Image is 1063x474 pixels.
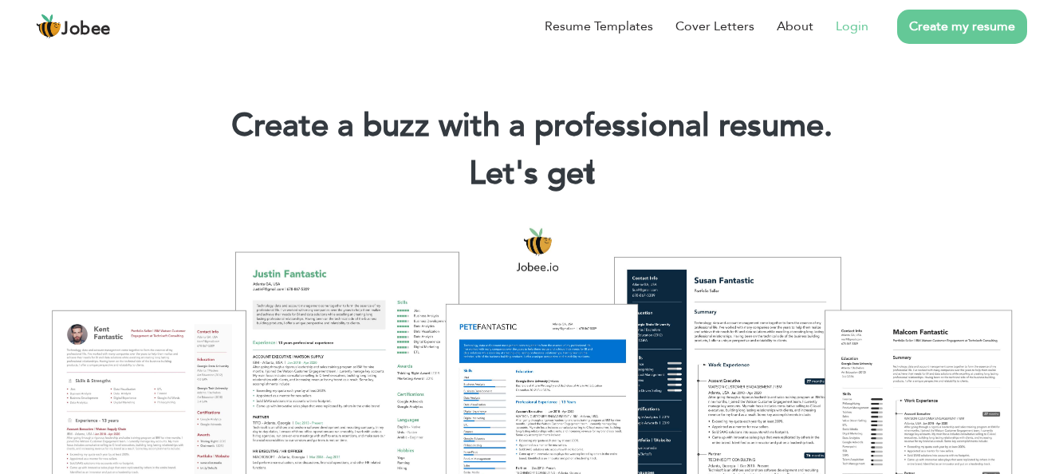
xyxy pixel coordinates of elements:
img: jobee.io [36,14,61,39]
a: Cover Letters [675,17,754,36]
span: | [588,152,595,196]
a: Jobee [36,14,111,39]
span: Jobee [61,21,111,38]
a: About [777,17,813,36]
a: Resume Templates [545,17,653,36]
h1: Create a buzz with a professional resume. [24,105,1039,147]
a: Login [836,17,868,36]
h2: Let's [24,153,1039,195]
span: get [547,152,596,196]
a: Create my resume [897,10,1027,44]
